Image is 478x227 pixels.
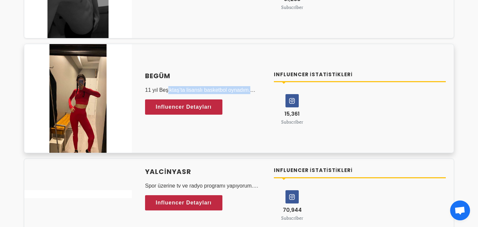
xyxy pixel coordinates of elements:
a: Influencer Detayları [145,195,222,210]
span: 70,944 [283,206,302,214]
a: Açık sohbet [450,200,470,220]
h4: Influencer İstatistikleri [274,71,446,79]
a: Begüm [145,71,266,81]
p: 11 yıl Beşiktaş’ta lisanslı basketbol oynadım. Ondan sonraki sürecim sürekli spor ile haşır neşir... [145,86,266,94]
span: 15,361 [284,110,300,118]
a: yalcinyasr [145,167,266,177]
span: Influencer Detayları [156,198,212,208]
small: Subscriber [281,119,303,125]
h4: Influencer İstatistikleri [274,167,446,174]
small: Subscriber [281,4,303,10]
p: Spor üzerine tv ve radyo programı yapıyorum. Üniversite öğretim görevlisiyim ve çeşitli kurumlara... [145,182,266,190]
a: Influencer Detayları [145,99,222,115]
small: Subscriber [281,215,303,221]
span: Influencer Detayları [156,102,212,112]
